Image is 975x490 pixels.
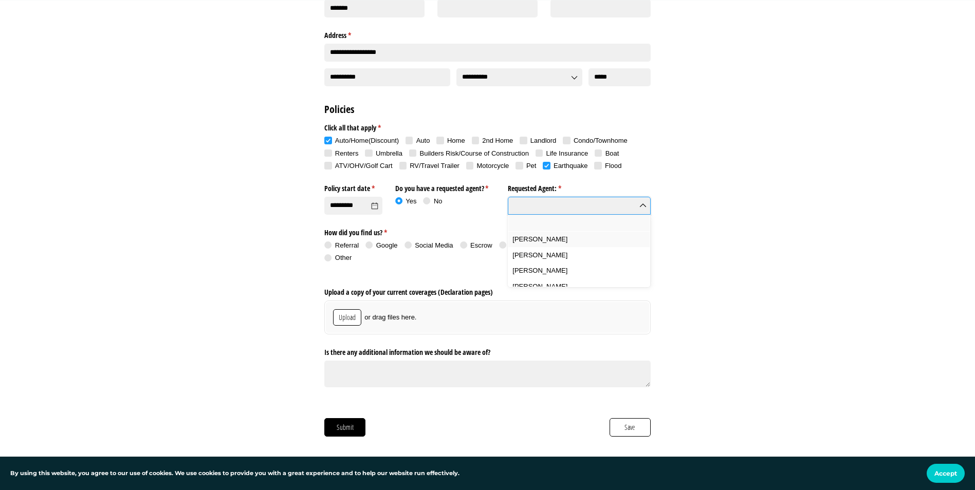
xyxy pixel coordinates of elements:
[324,180,382,194] label: Policy start date
[610,418,651,437] button: Save
[574,137,628,144] span: Condo/​Townhome
[335,162,393,169] span: ATV/​OHV/​Golf Cart
[605,162,622,169] span: Flood
[335,137,399,144] span: Auto/​Home(Discount)
[624,422,636,433] span: Save
[324,68,450,86] input: City
[927,464,965,483] button: Accept
[410,162,459,169] span: RV/​Travel Trailer
[416,137,430,144] span: Auto
[554,162,588,169] span: Earthquake
[376,149,402,157] span: Umbrella
[415,241,453,249] span: Social Media
[324,102,650,117] h2: Policies
[546,149,588,157] span: Life Insurance
[526,162,537,169] span: Pet
[324,418,365,437] button: Submit
[335,241,359,249] span: Referral
[376,241,398,249] span: Google
[512,251,567,260] span: [PERSON_NAME]
[324,224,580,238] legend: How did you find us?
[324,136,650,174] div: checkbox-group
[406,197,416,205] span: Yes
[456,68,582,86] input: State
[364,313,416,322] span: or drag files here.
[512,266,567,275] span: [PERSON_NAME]
[512,282,567,291] span: [PERSON_NAME]
[10,469,459,478] p: By using this website, you agree to our use of cookies. We use cookies to provide you with a grea...
[434,197,443,205] span: No
[338,312,356,323] span: Upload
[447,137,465,144] span: Home
[324,344,650,357] label: Is there any additional information we should be aware of?
[470,241,492,249] span: Escrow
[324,44,650,62] input: Address Line 1
[335,254,352,261] span: Other
[335,149,359,157] span: Renters
[324,120,650,133] legend: Click all that apply
[530,137,557,144] span: Landlord
[605,149,619,157] span: Boat
[420,149,529,157] span: Builders Risk/​Course of Construction
[508,180,650,194] label: Requested Agent:
[934,469,957,477] span: Accept
[324,27,650,41] legend: Address
[512,235,567,244] span: [PERSON_NAME]
[336,422,354,433] span: Submit
[482,137,513,144] span: 2nd Home
[333,309,361,326] button: Upload
[477,162,509,169] span: Motorcycle
[395,180,495,194] legend: Do you have a requested agent?
[588,68,650,86] input: Zip Code
[324,284,650,297] label: Upload a copy of your current coverages (Declaration pages)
